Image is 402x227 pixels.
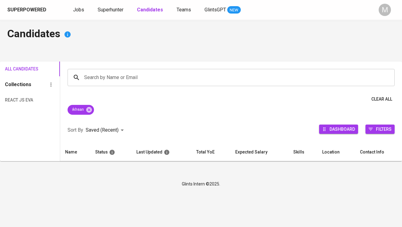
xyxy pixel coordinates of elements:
[7,5,56,14] a: Superpoweredapp logo
[5,96,28,104] span: React js EVA
[205,7,226,13] span: GlintsGPT
[7,6,46,14] div: Superpowered
[288,143,317,161] th: Skills
[369,94,395,105] button: Clear All
[68,126,83,134] p: Sort By
[48,5,56,14] img: app logo
[7,27,395,42] h4: Candidates
[73,6,85,14] a: Jobs
[90,143,131,161] th: Status
[379,4,391,16] div: M
[68,105,94,115] div: ikhsan
[137,6,164,14] a: Candidates
[5,80,31,89] h6: Collections
[227,7,241,13] span: NEW
[98,7,123,13] span: Superhunter
[191,143,230,161] th: Total YoE
[205,6,241,14] a: GlintsGPT NEW
[73,7,84,13] span: Jobs
[5,65,28,73] span: All Candidates
[86,126,119,134] p: Saved (Recent)
[371,95,392,103] span: Clear All
[131,143,191,161] th: Last Updated
[177,6,192,14] a: Teams
[330,125,355,133] span: Dashboard
[60,143,90,161] th: Name
[177,7,191,13] span: Teams
[365,125,395,134] button: Filters
[137,7,163,13] b: Candidates
[68,107,88,113] span: ikhsan
[319,125,358,134] button: Dashboard
[317,143,355,161] th: Location
[355,143,402,161] th: Contact Info
[98,6,125,14] a: Superhunter
[230,143,288,161] th: Expected Salary
[376,125,392,133] span: Filters
[86,125,126,136] div: Saved (Recent)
